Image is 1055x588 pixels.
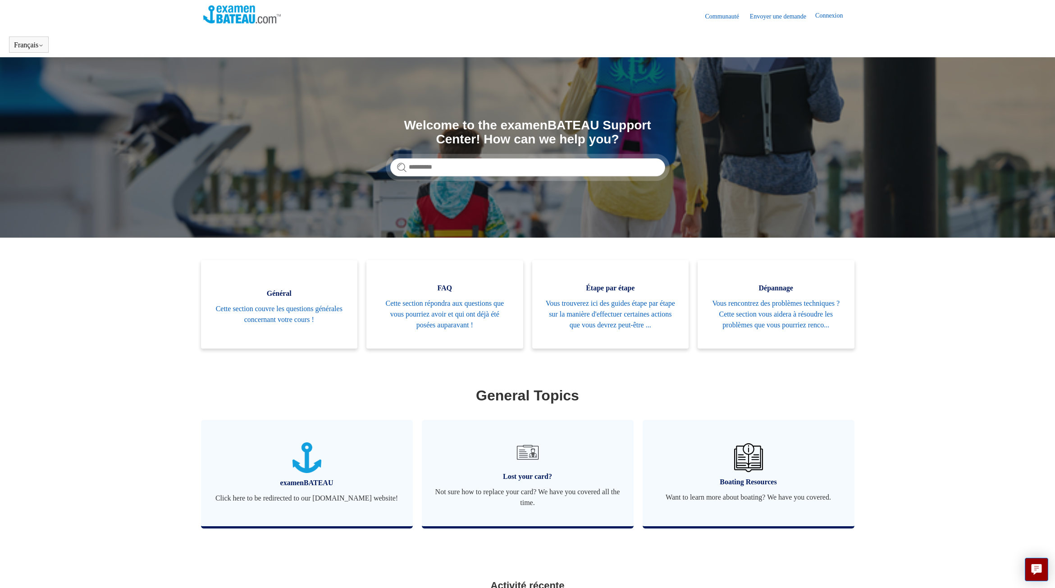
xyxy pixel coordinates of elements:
[390,119,665,147] h1: Welcome to the examenBATEAU Support Center! How can we help you?
[201,420,413,526] a: examenBATEAU Click here to be redirected to our [DOMAIN_NAME] website!
[203,5,281,23] img: Page d’accueil du Centre d’aide Examen Bateau
[513,438,542,467] img: 01JRG6G4NA4NJ1BVG8MJM761YH
[1025,558,1048,581] button: Live chat
[711,298,841,331] span: Vous rencontrez des problèmes techniques ? Cette section vous aidera à résoudre les problèmes que...
[656,477,841,487] span: Boating Resources
[750,12,815,21] a: Envoyer une demande
[705,12,748,21] a: Communauté
[734,443,763,472] img: 01JHREV2E6NG3DHE8VTG8QH796
[643,420,854,526] a: Boating Resources Want to learn more about boating? We have you covered.
[390,158,665,176] input: Rechercher
[14,41,44,49] button: Français
[422,420,634,526] a: Lost your card? Not sure how to replace your card? We have you covered all the time.
[711,283,841,294] span: Dépannage
[698,260,854,349] a: Dépannage Vous rencontrez des problèmes techniques ? Cette section vous aidera à résoudre les pro...
[815,11,852,22] a: Connexion
[656,492,841,503] span: Want to learn more about boating? We have you covered.
[215,493,399,504] span: Click here to be redirected to our [DOMAIN_NAME] website!
[435,471,620,482] span: Lost your card?
[546,298,676,331] span: Vous trouverez ici des guides étape par étape sur la manière d'effectuer certaines actions que vo...
[546,283,676,294] span: Étape par étape
[380,283,510,294] span: FAQ
[292,442,321,473] img: 01JTNN85WSQ5FQ6HNXPDSZ7SRA
[435,487,620,508] span: Not sure how to replace your card? We have you covered all the time.
[366,260,523,349] a: FAQ Cette section répondra aux questions que vous pourriez avoir et qui ont déjà été posées aupar...
[215,288,344,299] span: Général
[215,303,344,325] span: Cette section couvre les questions générales concernant votre cours !
[380,298,510,331] span: Cette section répondra aux questions que vous pourriez avoir et qui ont déjà été posées auparavant !
[201,260,358,349] a: Général Cette section couvre les questions générales concernant votre cours !
[203,385,852,406] h1: General Topics
[532,260,689,349] a: Étape par étape Vous trouverez ici des guides étape par étape sur la manière d'effectuer certaine...
[215,478,399,488] span: examenBATEAU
